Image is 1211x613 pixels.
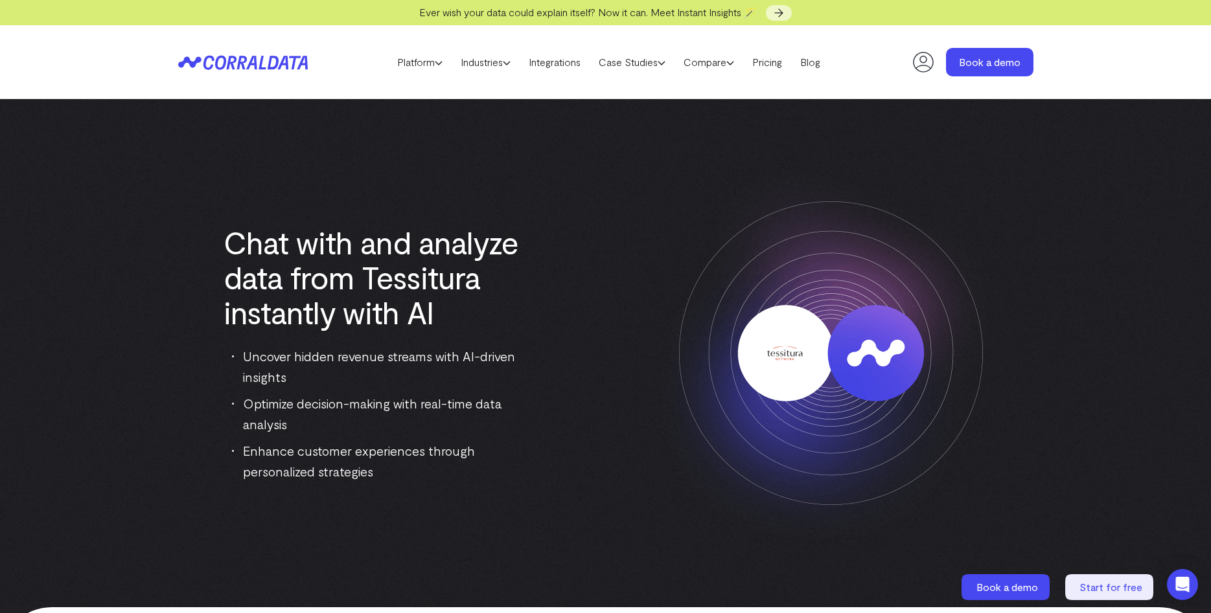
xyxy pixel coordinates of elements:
a: Compare [675,52,743,72]
a: Platform [388,52,452,72]
span: Start for free [1079,581,1142,593]
span: Book a demo [976,581,1038,593]
a: Pricing [743,52,791,72]
div: Open Intercom Messenger [1167,569,1198,600]
a: Start for free [1065,574,1156,600]
a: Book a demo [946,48,1033,76]
li: Optimize decision-making with real-time data analysis [232,393,538,434]
span: Ever wish your data could explain itself? Now it can. Meet Instant Insights 🪄 [419,6,757,18]
a: Blog [791,52,829,72]
a: Industries [452,52,520,72]
a: Integrations [520,52,590,72]
a: Book a demo [962,574,1052,600]
h1: Chat with and analyze data from Tessitura instantly with AI [224,225,538,329]
li: Enhance customer experiences through personalized strategies [232,440,538,482]
a: Case Studies [590,52,675,72]
li: Uncover hidden revenue streams with AI-driven insights [232,346,538,387]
